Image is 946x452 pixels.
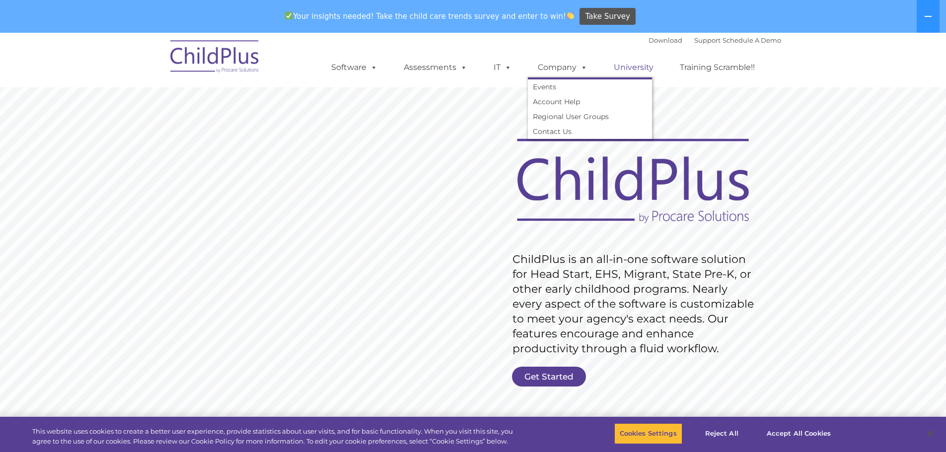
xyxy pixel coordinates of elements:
[528,58,597,77] a: Company
[32,427,520,446] div: This website uses cookies to create a better user experience, provide statistics about user visit...
[723,36,781,44] a: Schedule A Demo
[528,79,652,94] a: Events
[649,36,682,44] a: Download
[512,367,586,387] a: Get Started
[394,58,477,77] a: Assessments
[285,12,292,19] img: ✅
[484,58,521,77] a: IT
[694,36,721,44] a: Support
[512,252,759,356] rs-layer: ChildPlus is an all-in-one software solution for Head Start, EHS, Migrant, State Pre-K, or other ...
[321,58,387,77] a: Software
[281,6,579,26] span: Your insights needed! Take the child care trends survey and enter to win!
[165,33,265,83] img: ChildPlus by Procare Solutions
[761,423,836,444] button: Accept All Cookies
[614,423,682,444] button: Cookies Settings
[567,12,574,19] img: 👏
[670,58,765,77] a: Training Scramble!!
[528,124,652,139] a: Contact Us
[580,8,636,25] a: Take Survey
[691,423,753,444] button: Reject All
[528,94,652,109] a: Account Help
[649,36,781,44] font: |
[528,109,652,124] a: Regional User Groups
[585,8,630,25] span: Take Survey
[604,58,663,77] a: University
[919,423,941,445] button: Close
